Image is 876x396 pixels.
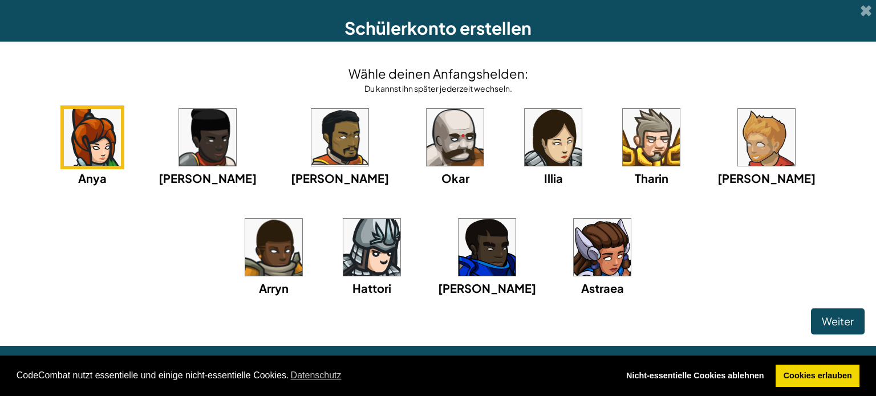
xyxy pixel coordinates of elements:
[64,109,121,166] img: portrait.png
[618,365,772,387] a: deny cookies
[441,171,469,185] span: Okar
[544,171,563,185] span: Illia
[459,219,516,276] img: portrait.png
[623,109,680,166] img: portrait.png
[776,365,859,387] a: allow cookies
[291,171,389,185] span: [PERSON_NAME]
[245,219,302,276] img: portrait.png
[344,17,532,39] span: Schülerkonto erstellen
[738,109,795,166] img: portrait.png
[348,83,528,94] div: Du kannst ihn später jederzeit wechseln.
[354,354,480,365] span: Hast du schon einen Account?
[811,308,865,334] button: Weiter
[311,109,368,166] img: portrait.png
[581,281,624,295] span: Astraea
[574,219,631,276] img: portrait.png
[438,281,536,295] span: [PERSON_NAME]
[525,109,582,166] img: portrait.png
[17,367,610,384] span: CodeCombat nutzt essentielle und einige nicht-essentielle Cookies.
[343,219,400,276] img: portrait.png
[179,109,236,166] img: portrait.png
[289,367,343,384] a: learn more about cookies
[352,281,391,295] span: Hattori
[159,171,257,185] span: [PERSON_NAME]
[480,354,522,365] a: Anmelden
[822,315,854,328] span: Weiter
[348,64,528,83] h4: Wähle deinen Anfangshelden:
[427,109,484,166] img: portrait.png
[635,171,668,185] span: Tharin
[259,281,289,295] span: Arryn
[717,171,816,185] span: [PERSON_NAME]
[78,171,107,185] span: Anya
